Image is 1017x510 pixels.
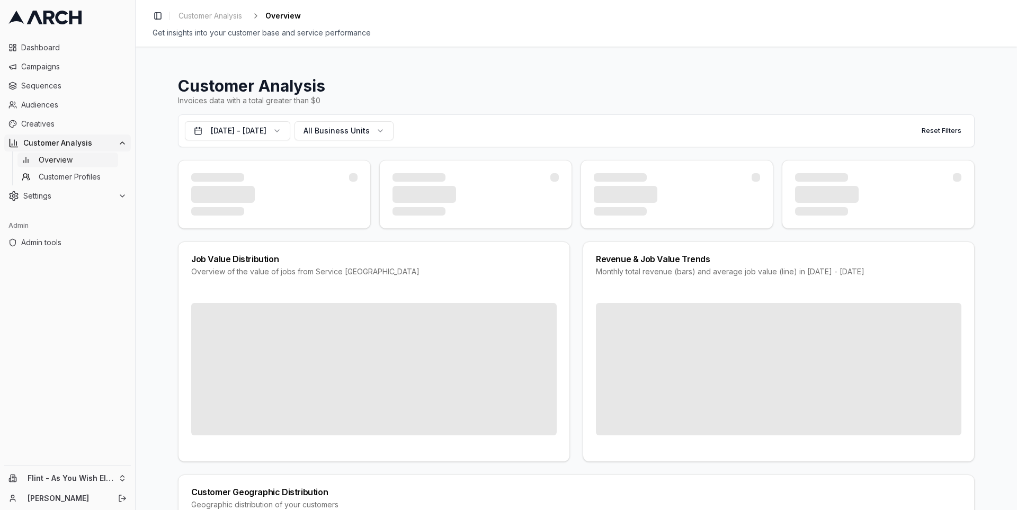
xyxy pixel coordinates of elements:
[153,28,1000,38] div: Get insights into your customer base and service performance
[21,80,127,91] span: Sequences
[4,39,131,56] a: Dashboard
[21,42,127,53] span: Dashboard
[596,266,961,277] div: Monthly total revenue (bars) and average job value (line) in [DATE] - [DATE]
[17,169,118,184] a: Customer Profiles
[4,77,131,94] a: Sequences
[21,119,127,129] span: Creatives
[4,187,131,204] button: Settings
[4,135,131,151] button: Customer Analysis
[28,493,106,504] a: [PERSON_NAME]
[17,153,118,167] a: Overview
[174,8,301,23] nav: breadcrumb
[915,122,968,139] button: Reset Filters
[265,11,301,21] span: Overview
[23,191,114,201] span: Settings
[23,138,114,148] span: Customer Analysis
[178,76,975,95] h1: Customer Analysis
[4,58,131,75] a: Campaigns
[28,473,114,483] span: Flint - As You Wish Electric
[191,499,961,510] div: Geographic distribution of your customers
[304,126,370,136] span: All Business Units
[191,266,557,277] div: Overview of the value of jobs from Service [GEOGRAPHIC_DATA]
[39,155,73,165] span: Overview
[21,61,127,72] span: Campaigns
[596,255,961,263] div: Revenue & Job Value Trends
[4,470,131,487] button: Flint - As You Wish Electric
[174,8,246,23] a: Customer Analysis
[39,172,101,182] span: Customer Profiles
[179,11,242,21] span: Customer Analysis
[21,237,127,248] span: Admin tools
[178,95,975,106] div: Invoices data with a total greater than $0
[4,96,131,113] a: Audiences
[191,488,961,496] div: Customer Geographic Distribution
[295,121,394,140] button: All Business Units
[185,121,290,140] button: [DATE] - [DATE]
[4,234,131,251] a: Admin tools
[21,100,127,110] span: Audiences
[4,217,131,234] div: Admin
[191,255,557,263] div: Job Value Distribution
[4,115,131,132] a: Creatives
[115,491,130,506] button: Log out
